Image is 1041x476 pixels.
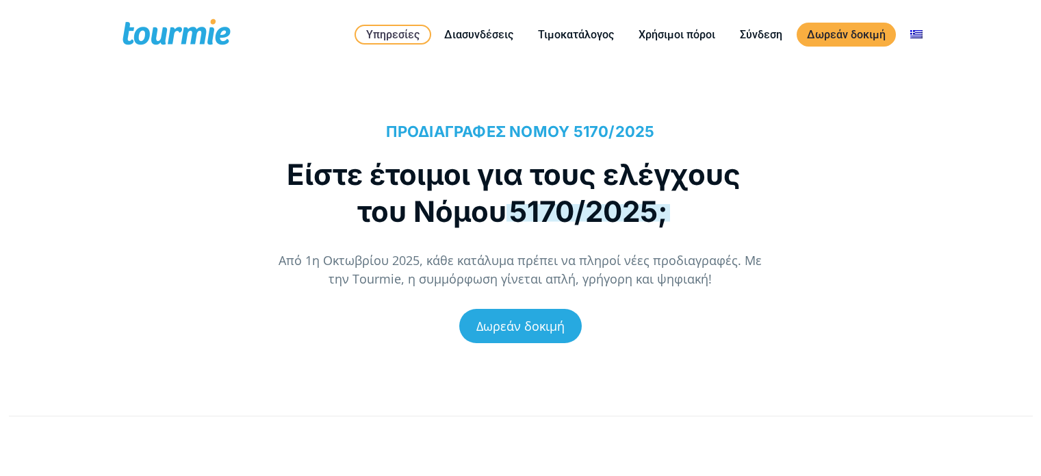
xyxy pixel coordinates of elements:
p: Από 1η Οκτωβρίου 2025, κάθε κατάλυμα πρέπει να πληροί νέες προδιαγραφές. Με την Tourmie, η συμμόρ... [272,251,769,288]
a: Δωρεάν δοκιμή [459,309,582,343]
a: Δωρεάν δοκιμή [797,23,896,47]
h1: Είστε έτοιμοι για τους ελέγχους του Νόμου [272,156,755,230]
a: Τιμοκατάλογος [528,26,624,43]
span: 5170/2025; [506,194,670,229]
span: ΠΡΟΔΙΑΓΡΑΦΕΣ ΝΟΜΟΥ 5170/2025 [386,123,654,140]
a: Υπηρεσίες [355,25,431,45]
a: Χρήσιμοι πόροι [628,26,725,43]
a: Σύνδεση [730,26,793,43]
a: Διασυνδέσεις [434,26,524,43]
a: Αλλαγή σε [900,26,933,43]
